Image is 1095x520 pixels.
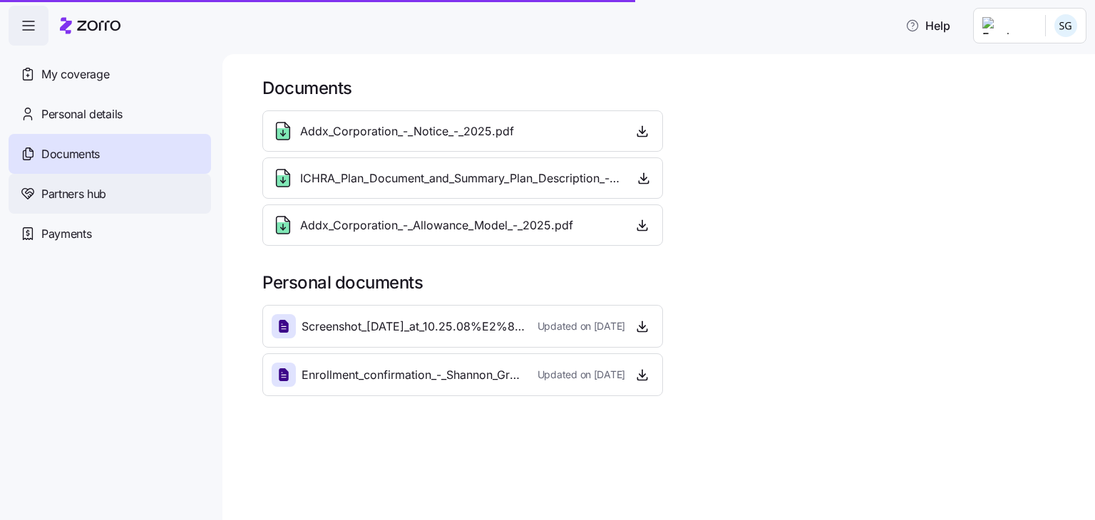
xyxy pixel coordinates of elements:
[262,271,1075,293] h1: Personal documents
[41,185,106,203] span: Partners hub
[41,66,109,83] span: My coverage
[302,318,526,336] span: Screenshot_[DATE]_at_10.25.08%E2%80%AFAM.png
[9,214,211,254] a: Payments
[302,366,526,384] span: Enrollment_confirmation_-_Shannon_Greene.png
[9,54,211,94] a: My coverage
[300,170,622,187] span: ICHRA_Plan_Document_and_Summary_Plan_Description_-_2025.pdf
[41,105,123,123] span: Personal details
[9,134,211,174] a: Documents
[538,368,625,382] span: Updated on [DATE]
[1054,14,1077,37] img: d8d7b408ceda3f0e0250243e0e952d0e
[41,145,100,163] span: Documents
[905,17,950,34] span: Help
[9,94,211,134] a: Personal details
[300,123,514,140] span: Addx_Corporation_-_Notice_-_2025.pdf
[300,217,573,234] span: Addx_Corporation_-_Allowance_Model_-_2025.pdf
[262,77,1075,99] h1: Documents
[9,174,211,214] a: Partners hub
[41,225,91,243] span: Payments
[982,17,1034,34] img: Employer logo
[894,11,962,40] button: Help
[538,319,625,333] span: Updated on [DATE]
